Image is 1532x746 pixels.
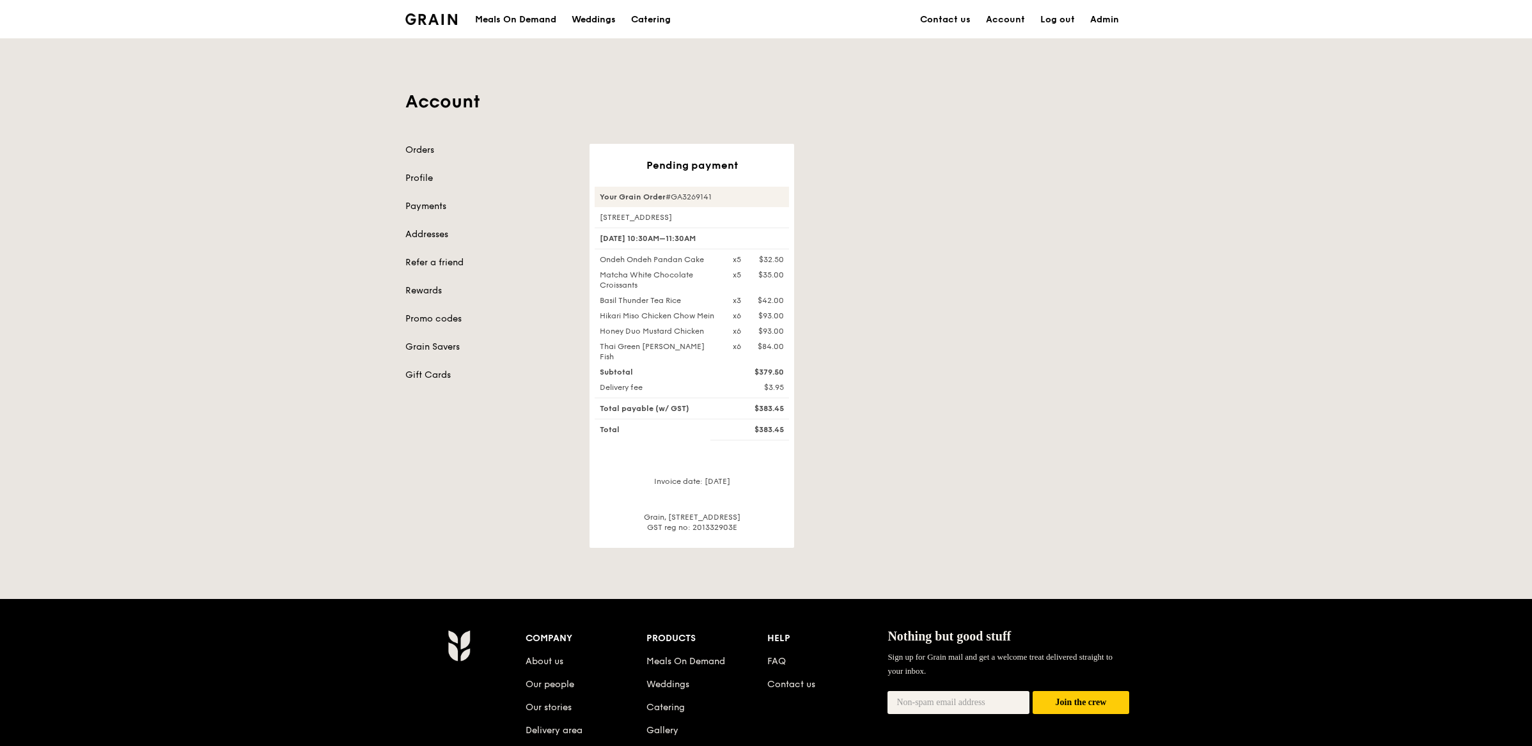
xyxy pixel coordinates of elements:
[767,679,815,690] a: Contact us
[595,187,789,207] div: #GA3269141
[646,630,767,648] div: Products
[733,311,741,321] div: x6
[572,1,616,39] div: Weddings
[526,630,646,648] div: Company
[725,367,792,377] div: $379.50
[595,212,789,222] div: [STREET_ADDRESS]
[405,13,457,25] img: Grain
[592,341,725,362] div: Thai Green [PERSON_NAME] Fish
[592,254,725,265] div: Ondeh Ondeh Pandan Cake
[595,228,789,249] div: [DATE] 10:30AM–11:30AM
[733,270,741,280] div: x5
[887,629,1011,643] span: Nothing but good stuff
[887,691,1029,714] input: Non-spam email address
[405,172,574,185] a: Profile
[526,679,574,690] a: Our people
[475,1,556,39] div: Meals On Demand
[595,159,789,171] div: Pending payment
[526,702,572,713] a: Our stories
[526,656,563,667] a: About us
[405,90,1127,113] h1: Account
[405,256,574,269] a: Refer a friend
[725,403,792,414] div: $383.45
[405,200,574,213] a: Payments
[767,656,786,667] a: FAQ
[758,295,784,306] div: $42.00
[912,1,978,39] a: Contact us
[1033,691,1129,715] button: Join the crew
[592,295,725,306] div: Basil Thunder Tea Rice
[1083,1,1127,39] a: Admin
[595,512,789,532] div: Grain, [STREET_ADDRESS] GST reg no: 201332903E
[887,652,1113,676] span: Sign up for Grain mail and get a welcome treat delivered straight to your inbox.
[600,404,689,413] span: Total payable (w/ GST)
[646,725,678,736] a: Gallery
[592,270,725,290] div: Matcha White Chocolate Croissants
[631,1,671,39] div: Catering
[646,656,725,667] a: Meals On Demand
[725,424,792,435] div: $383.45
[733,254,741,265] div: x5
[725,382,792,392] div: $3.95
[405,284,574,297] a: Rewards
[758,341,784,352] div: $84.00
[595,476,789,497] div: Invoice date: [DATE]
[758,311,784,321] div: $93.00
[592,367,725,377] div: Subtotal
[1033,1,1083,39] a: Log out
[405,144,574,157] a: Orders
[405,341,574,354] a: Grain Savers
[592,326,725,336] div: Honey Duo Mustard Chicken
[405,369,574,382] a: Gift Cards
[564,1,623,39] a: Weddings
[733,295,741,306] div: x3
[600,192,666,201] strong: Your Grain Order
[733,341,741,352] div: x6
[448,630,470,662] img: Grain
[759,254,784,265] div: $32.50
[623,1,678,39] a: Catering
[405,313,574,325] a: Promo codes
[592,424,725,435] div: Total
[592,382,725,392] div: Delivery fee
[978,1,1033,39] a: Account
[646,702,685,713] a: Catering
[733,326,741,336] div: x6
[758,270,784,280] div: $35.00
[526,725,582,736] a: Delivery area
[592,311,725,321] div: Hikari Miso Chicken Chow Mein
[405,228,574,241] a: Addresses
[758,326,784,336] div: $93.00
[767,630,888,648] div: Help
[646,679,689,690] a: Weddings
